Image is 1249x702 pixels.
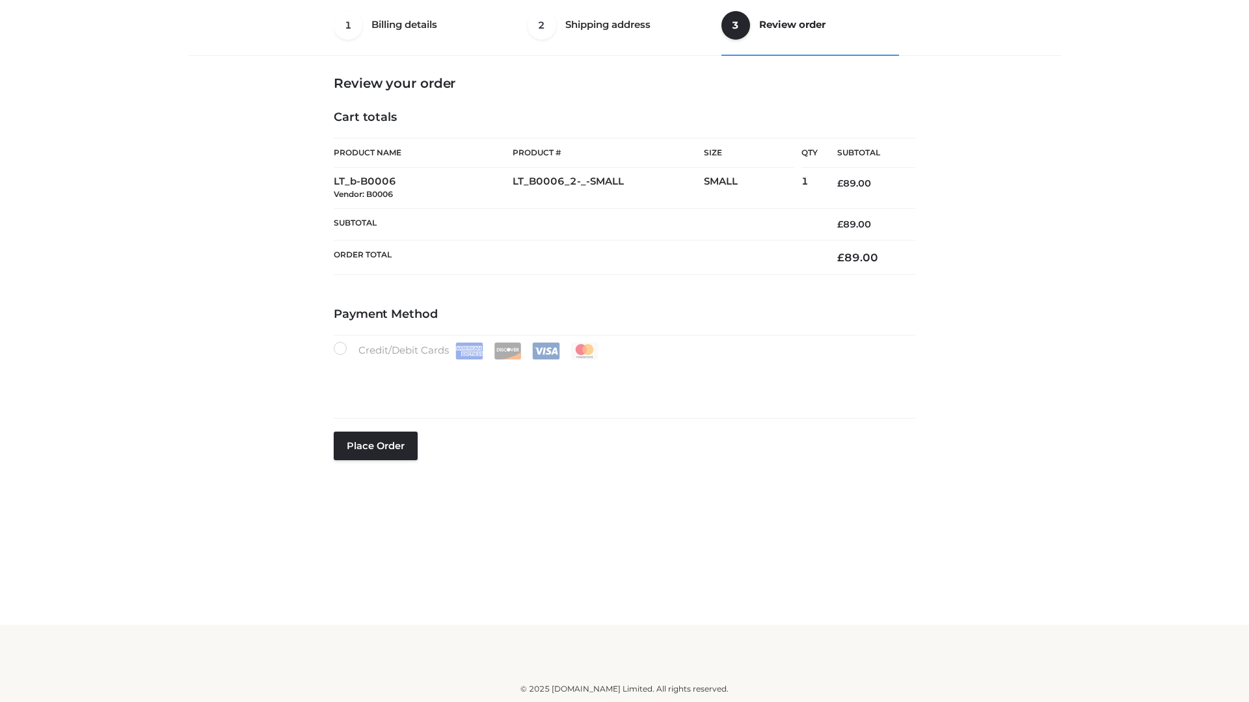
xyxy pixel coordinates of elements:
th: Product # [513,138,704,168]
div: © 2025 [DOMAIN_NAME] Limited. All rights reserved. [193,682,1056,695]
th: Product Name [334,138,513,168]
img: Amex [455,343,483,359]
span: £ [837,218,843,230]
bdi: 89.00 [837,251,878,264]
bdi: 89.00 [837,177,871,189]
label: Credit/Debit Cards [334,342,600,359]
bdi: 89.00 [837,218,871,230]
td: LT_B0006_2-_-SMALL [513,168,704,209]
span: £ [837,251,844,264]
h4: Payment Method [334,307,915,322]
h4: Cart totals [334,110,915,125]
button: Place order [334,432,418,460]
iframe: Secure payment input frame [331,357,913,404]
h3: Review your order [334,75,915,91]
th: Size [704,138,795,168]
img: Discover [494,343,522,359]
td: LT_b-B0006 [334,168,513,209]
th: Subtotal [334,208,818,240]
td: 1 [801,168,818,209]
small: Vendor: B0006 [334,189,393,199]
img: Mastercard [571,343,598,359]
th: Qty [801,138,818,168]
img: Visa [532,343,560,359]
th: Subtotal [818,138,915,168]
td: SMALL [704,168,801,209]
span: £ [837,177,843,189]
th: Order Total [334,240,818,275]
